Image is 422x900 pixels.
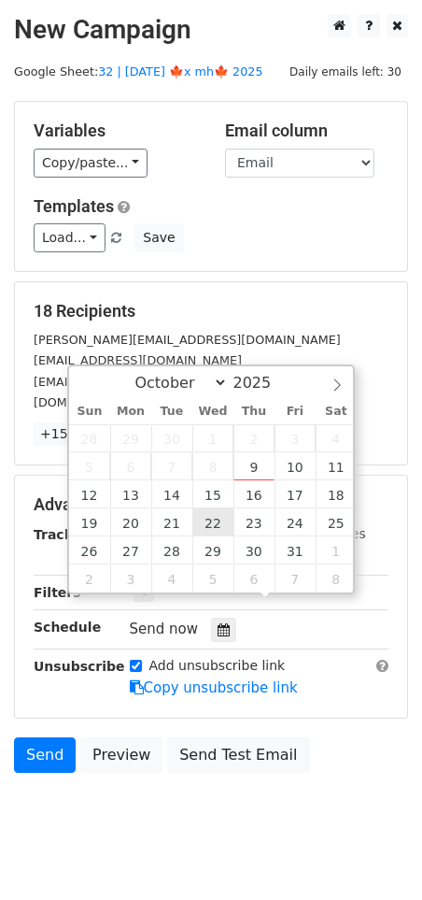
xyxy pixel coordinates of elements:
strong: Filters [34,585,81,600]
span: November 8, 2025 [316,564,357,593]
span: October 8, 2025 [192,452,233,480]
span: November 1, 2025 [316,536,357,564]
span: November 6, 2025 [233,564,274,593]
span: Wed [192,406,233,418]
span: October 2, 2025 [233,424,274,452]
span: October 18, 2025 [316,480,357,508]
a: Templates [34,196,114,216]
span: Daily emails left: 30 [283,62,408,82]
a: Load... [34,223,105,252]
span: October 6, 2025 [110,452,151,480]
span: October 4, 2025 [316,424,357,452]
a: Send [14,737,76,773]
span: October 24, 2025 [274,508,316,536]
span: October 17, 2025 [274,480,316,508]
span: October 23, 2025 [233,508,274,536]
span: October 27, 2025 [110,536,151,564]
a: 32 | [DATE] 🍁x mh🍁 2025 [98,64,262,79]
span: November 5, 2025 [192,564,233,593]
span: October 26, 2025 [69,536,110,564]
span: Mon [110,406,151,418]
span: October 31, 2025 [274,536,316,564]
button: Save [134,223,183,252]
label: UTM Codes [292,524,365,544]
span: October 19, 2025 [69,508,110,536]
span: October 12, 2025 [69,480,110,508]
span: November 2, 2025 [69,564,110,593]
strong: Unsubscribe [34,659,125,674]
a: Daily emails left: 30 [283,64,408,79]
span: October 3, 2025 [274,424,316,452]
a: Preview [80,737,162,773]
span: October 28, 2025 [151,536,192,564]
span: October 25, 2025 [316,508,357,536]
h5: Advanced [34,494,388,515]
span: October 5, 2025 [69,452,110,480]
span: October 21, 2025 [151,508,192,536]
h5: Variables [34,121,197,141]
span: November 3, 2025 [110,564,151,593]
h5: Email column [225,121,388,141]
span: October 10, 2025 [274,452,316,480]
span: October 11, 2025 [316,452,357,480]
span: October 29, 2025 [192,536,233,564]
small: [EMAIL_ADDRESS][PERSON_NAME][PERSON_NAME][DOMAIN_NAME] [34,375,340,410]
span: October 13, 2025 [110,480,151,508]
span: Send now [130,621,199,637]
span: October 16, 2025 [233,480,274,508]
span: October 14, 2025 [151,480,192,508]
small: Google Sheet: [14,64,263,79]
span: October 20, 2025 [110,508,151,536]
input: Year [228,374,295,392]
a: +15 more [34,422,112,446]
span: November 7, 2025 [274,564,316,593]
span: September 28, 2025 [69,424,110,452]
span: Sun [69,406,110,418]
span: Sat [316,406,357,418]
span: Thu [233,406,274,418]
span: October 1, 2025 [192,424,233,452]
span: September 30, 2025 [151,424,192,452]
span: Tue [151,406,192,418]
span: October 30, 2025 [233,536,274,564]
strong: Tracking [34,527,96,542]
span: September 29, 2025 [110,424,151,452]
small: [EMAIL_ADDRESS][DOMAIN_NAME] [34,353,242,367]
h2: New Campaign [14,14,408,46]
span: October 9, 2025 [233,452,274,480]
strong: Schedule [34,620,101,635]
a: Send Test Email [167,737,309,773]
span: October 22, 2025 [192,508,233,536]
iframe: Chat Widget [329,810,422,900]
span: October 15, 2025 [192,480,233,508]
a: Copy unsubscribe link [130,679,298,696]
span: October 7, 2025 [151,452,192,480]
label: Add unsubscribe link [149,656,286,676]
span: Fri [274,406,316,418]
span: November 4, 2025 [151,564,192,593]
small: [PERSON_NAME][EMAIL_ADDRESS][DOMAIN_NAME] [34,333,341,347]
a: Copy/paste... [34,149,148,178]
h5: 18 Recipients [34,301,388,321]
